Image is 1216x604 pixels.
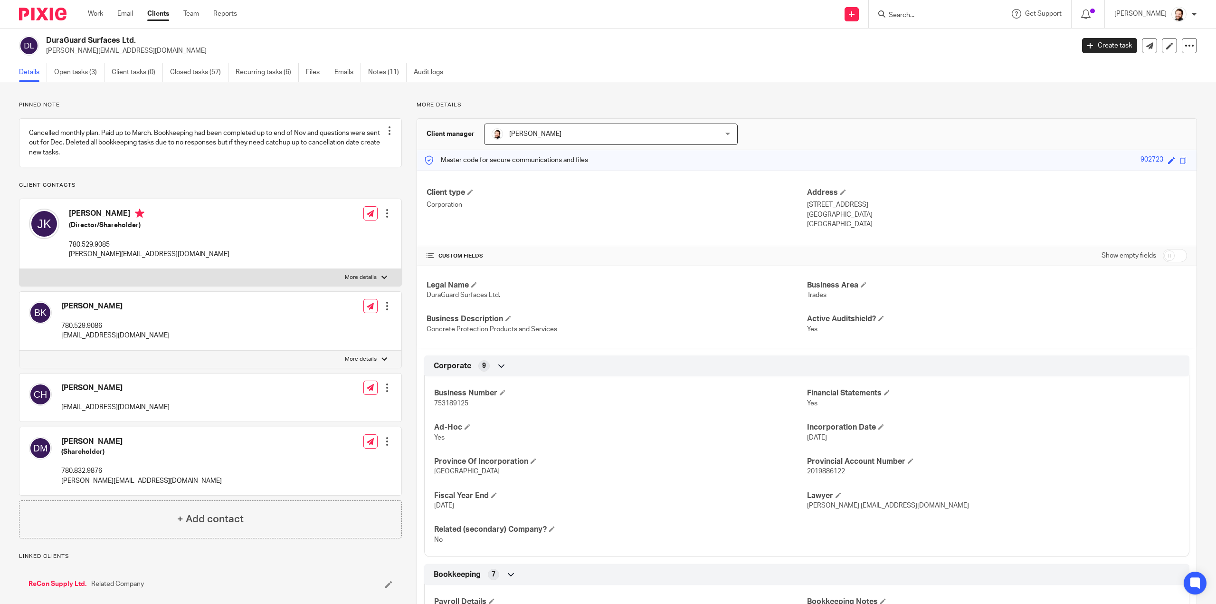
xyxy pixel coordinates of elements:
[807,502,969,509] span: [PERSON_NAME] [EMAIL_ADDRESS][DOMAIN_NAME]
[427,188,807,198] h4: Client type
[434,570,481,580] span: Bookkeeping
[236,63,299,82] a: Recurring tasks (6)
[1114,9,1167,19] p: [PERSON_NAME]
[61,437,222,447] h4: [PERSON_NAME]
[91,579,144,589] span: Related Company
[170,63,228,82] a: Closed tasks (57)
[434,457,807,467] h4: Province Of Incorporation
[61,476,222,486] p: [PERSON_NAME][EMAIL_ADDRESS][DOMAIN_NAME]
[492,570,495,579] span: 7
[807,422,1179,432] h4: Incorporation Date
[19,8,66,20] img: Pixie
[807,280,1187,290] h4: Business Area
[61,383,170,393] h4: [PERSON_NAME]
[54,63,104,82] a: Open tasks (3)
[807,388,1179,398] h4: Financial Statements
[414,63,450,82] a: Audit logs
[434,537,443,543] span: No
[509,131,561,137] span: [PERSON_NAME]
[147,9,169,19] a: Clients
[19,553,402,560] p: Linked clients
[19,36,39,56] img: svg%3E
[69,221,229,230] h5: (Director/Shareholder)
[434,422,807,432] h4: Ad-Hoc
[88,9,103,19] a: Work
[434,400,468,407] span: 753189125
[19,101,402,109] p: Pinned note
[807,292,826,298] span: Trades
[61,403,170,412] p: [EMAIL_ADDRESS][DOMAIN_NAME]
[427,314,807,324] h4: Business Description
[807,188,1187,198] h4: Address
[29,437,52,460] img: svg%3E
[807,326,817,333] span: Yes
[61,447,222,457] h5: (Shareholder)
[434,361,471,371] span: Corporate
[807,434,827,441] span: [DATE]
[61,466,222,476] p: 780.832.9876
[29,301,52,324] img: svg%3E
[492,128,503,140] img: Jayde%20Headshot.jpg
[434,502,454,509] span: [DATE]
[1025,10,1062,17] span: Get Support
[427,129,475,139] h3: Client manager
[1082,38,1137,53] a: Create task
[46,46,1068,56] p: [PERSON_NAME][EMAIL_ADDRESS][DOMAIN_NAME]
[112,63,163,82] a: Client tasks (0)
[29,209,59,239] img: svg%3E
[61,331,170,340] p: [EMAIL_ADDRESS][DOMAIN_NAME]
[424,155,588,165] p: Master code for secure communications and files
[19,182,402,189] p: Client contacts
[183,9,199,19] a: Team
[434,491,807,501] h4: Fiscal Year End
[306,63,327,82] a: Files
[807,210,1187,220] p: [GEOGRAPHIC_DATA]
[1102,251,1156,260] label: Show empty fields
[417,101,1197,109] p: More details
[807,457,1179,467] h4: Provincial Account Number
[427,200,807,210] p: Corporation
[807,200,1187,210] p: [STREET_ADDRESS]
[427,280,807,290] h4: Legal Name
[888,11,973,20] input: Search
[807,314,1187,324] h4: Active Auditshield?
[61,321,170,331] p: 780.529.9086
[19,63,47,82] a: Details
[135,209,144,218] i: Primary
[69,209,229,221] h4: [PERSON_NAME]
[213,9,237,19] a: Reports
[29,383,52,406] img: svg%3E
[434,468,500,475] span: [GEOGRAPHIC_DATA]
[177,512,244,527] h4: + Add contact
[117,9,133,19] a: Email
[46,36,864,46] h2: DuraGuard Surfaces Ltd.
[807,468,845,475] span: 2019886122
[1140,155,1163,166] div: 902723
[69,249,229,259] p: [PERSON_NAME][EMAIL_ADDRESS][DOMAIN_NAME]
[807,400,817,407] span: Yes
[345,355,377,363] p: More details
[427,326,557,333] span: Concrete Protection Products and Services
[427,252,807,260] h4: CUSTOM FIELDS
[368,63,407,82] a: Notes (11)
[434,525,807,535] h4: Related (secondary) Company?
[482,361,486,371] span: 9
[334,63,361,82] a: Emails
[807,220,1187,229] p: [GEOGRAPHIC_DATA]
[434,434,445,441] span: Yes
[807,491,1179,501] h4: Lawyer
[345,274,377,281] p: More details
[69,240,229,249] p: 780.529.9085
[61,301,170,311] h4: [PERSON_NAME]
[28,579,86,589] a: ReCon Supply Ltd.
[427,292,500,298] span: DuraGuard Surfaces Ltd.
[434,388,807,398] h4: Business Number
[1171,7,1187,22] img: Jayde%20Headshot.jpg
